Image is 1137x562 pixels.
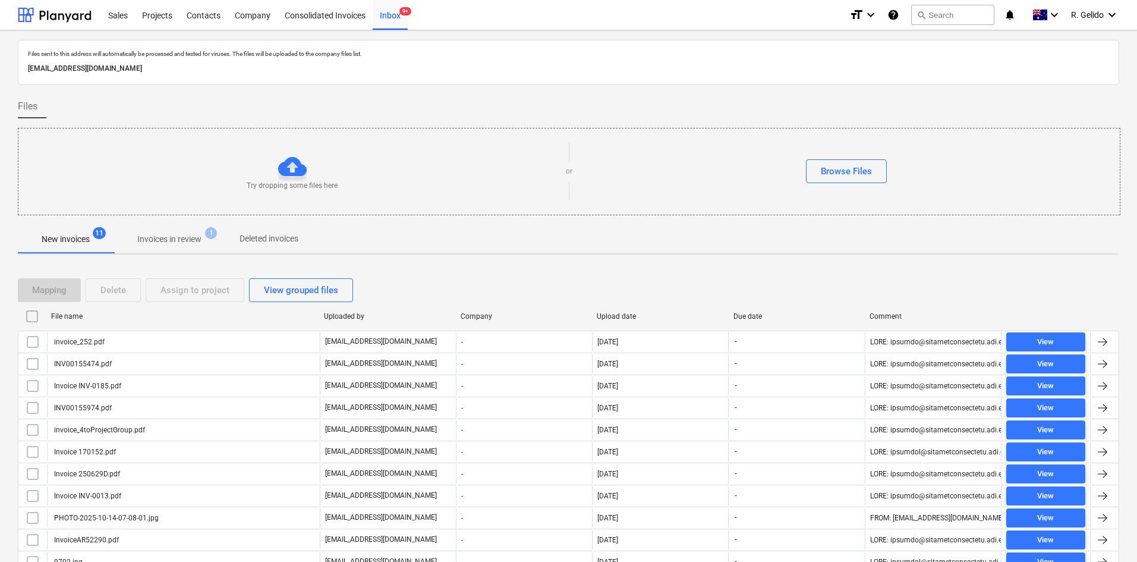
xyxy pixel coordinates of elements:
[1047,8,1062,22] i: keyboard_arrow_down
[1037,533,1054,547] div: View
[1006,530,1085,550] button: View
[733,312,861,321] div: Due date
[733,381,738,391] span: -
[597,514,618,522] div: [DATE]
[806,159,887,183] button: Browse Files
[597,492,618,500] div: [DATE]
[51,312,314,321] div: File name
[733,337,738,347] span: -
[911,5,994,25] button: Search
[325,359,437,369] p: [EMAIL_ADDRESS][DOMAIN_NAME]
[52,448,116,456] div: Invoice 170152.pdf
[325,491,437,501] p: [EMAIL_ADDRESS][DOMAIN_NAME]
[1037,445,1054,459] div: View
[52,514,159,522] div: PHOTO-2025-10-14-07-08-01.jpg
[28,50,1109,58] p: Files sent to this address will automatically be processed and tested for viruses. The files will...
[821,164,872,179] div: Browse Files
[52,470,120,478] div: Invoice 250629D.pdf
[597,470,618,478] div: [DATE]
[52,404,112,412] div: INV00155974.pdf
[887,8,899,22] i: Knowledge base
[1006,420,1085,439] button: View
[733,425,738,435] span: -
[1105,8,1119,22] i: keyboard_arrow_down
[1004,8,1016,22] i: notifications
[456,420,592,439] div: -
[566,167,572,177] p: or
[456,530,592,550] div: -
[325,447,437,457] p: [EMAIL_ADDRESS][DOMAIN_NAME]
[18,99,37,114] span: Files
[1006,398,1085,417] button: View
[597,312,724,321] div: Upload date
[597,426,618,434] div: [DATE]
[733,535,738,545] span: -
[325,469,437,479] p: [EMAIL_ADDRESS][DOMAIN_NAME]
[325,403,437,413] p: [EMAIL_ADDRESS][DOMAIN_NAME]
[249,278,353,302] button: View grouped files
[1037,357,1054,371] div: View
[325,425,437,435] p: [EMAIL_ADDRESS][DOMAIN_NAME]
[1006,508,1085,528] button: View
[264,282,338,298] div: View grouped files
[42,233,90,246] p: New invoices
[247,181,338,191] p: Try dropping some files here
[93,227,106,239] span: 11
[1071,10,1104,20] span: R. Gelido
[1078,505,1137,562] iframe: Chat Widget
[399,7,411,15] span: 9+
[324,312,451,321] div: Uploaded by
[456,442,592,461] div: -
[325,513,437,523] p: [EMAIL_ADDRESS][DOMAIN_NAME]
[456,398,592,417] div: -
[870,312,997,321] div: Comment
[733,359,738,369] span: -
[52,536,119,544] div: InvoiceAR52290.pdf
[733,447,738,457] span: -
[52,382,121,390] div: Invoice INV-0185.pdf
[456,464,592,483] div: -
[597,404,618,412] div: [DATE]
[864,8,878,22] i: keyboard_arrow_down
[1037,489,1054,503] div: View
[456,376,592,395] div: -
[456,332,592,351] div: -
[916,10,926,20] span: search
[1006,442,1085,461] button: View
[597,448,618,456] div: [DATE]
[1006,486,1085,506] button: View
[1037,467,1054,481] div: View
[52,360,112,368] div: INV00155474.pdf
[1006,332,1085,351] button: View
[205,227,217,239] span: 1
[1037,401,1054,415] div: View
[456,508,592,528] div: -
[1037,511,1054,525] div: View
[461,312,588,321] div: Company
[1006,354,1085,373] button: View
[733,403,738,413] span: -
[597,360,618,368] div: [DATE]
[597,338,618,346] div: [DATE]
[456,486,592,506] div: -
[733,513,738,523] span: -
[849,8,864,22] i: format_size
[733,491,738,501] span: -
[456,354,592,373] div: -
[240,233,298,245] p: Deleted invoices
[1037,335,1054,349] div: View
[28,62,1109,75] p: [EMAIL_ADDRESS][DOMAIN_NAME]
[1006,376,1085,395] button: View
[1037,379,1054,393] div: View
[1037,423,1054,437] div: View
[18,128,1120,215] div: Try dropping some files hereorBrowse Files
[733,469,738,479] span: -
[597,382,618,390] div: [DATE]
[597,536,618,544] div: [DATE]
[325,535,437,545] p: [EMAIL_ADDRESS][DOMAIN_NAME]
[1006,464,1085,483] button: View
[52,426,145,434] div: invoice_4toProjectGroup.pdf
[52,492,121,500] div: Invoice INV-0013.pdf
[325,337,437,347] p: [EMAIL_ADDRESS][DOMAIN_NAME]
